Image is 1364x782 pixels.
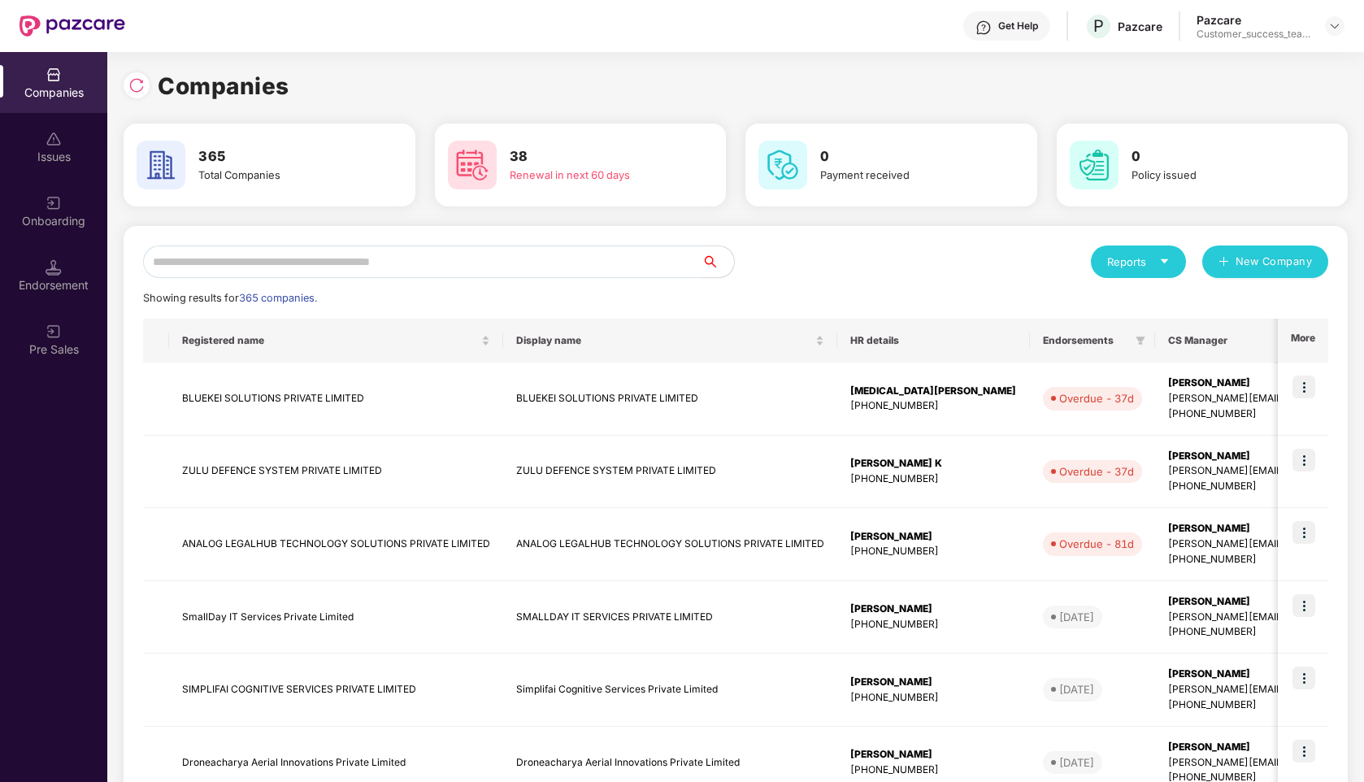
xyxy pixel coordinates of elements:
[1292,521,1315,544] img: icon
[1118,19,1162,34] div: Pazcare
[1278,319,1328,363] th: More
[850,456,1017,471] div: [PERSON_NAME] K
[1328,20,1341,33] img: svg+xml;base64,PHN2ZyBpZD0iRHJvcGRvd24tMzJ4MzIiIHhtbG5zPSJodHRwOi8vd3d3LnczLm9yZy8yMDAwL3N2ZyIgd2...
[503,363,837,436] td: BLUEKEI SOLUTIONS PRIVATE LIMITED
[850,398,1017,414] div: [PHONE_NUMBER]
[850,471,1017,487] div: [PHONE_NUMBER]
[169,363,503,436] td: BLUEKEI SOLUTIONS PRIVATE LIMITED
[850,602,1017,617] div: [PERSON_NAME]
[169,319,503,363] th: Registered name
[1292,594,1315,617] img: icon
[503,508,837,581] td: ANALOG LEGALHUB TECHNOLOGY SOLUTIONS PRIVATE LIMITED
[503,319,837,363] th: Display name
[169,581,503,654] td: SmallDay IT Services Private Limited
[850,544,1017,559] div: [PHONE_NUMBER]
[20,15,125,37] img: New Pazcare Logo
[850,747,1017,762] div: [PERSON_NAME]
[1070,141,1119,189] img: svg+xml;base64,PHN2ZyB4bWxucz0iaHR0cDovL3d3dy53My5vcmcvMjAwMC9zdmciIHdpZHRoPSI2MCIgaGVpZ2h0PSI2MC...
[169,508,503,581] td: ANALOG LEGALHUB TECHNOLOGY SOLUTIONS PRIVATE LIMITED
[1197,12,1310,28] div: Pazcare
[46,67,62,83] img: svg+xml;base64,PHN2ZyBpZD0iQ29tcGFuaWVzIiB4bWxucz0iaHR0cDovL3d3dy53My5vcmcvMjAwMC9zdmciIHdpZHRoPS...
[1132,146,1304,167] h3: 0
[143,292,317,304] span: Showing results for
[516,334,812,347] span: Display name
[1159,256,1170,267] span: caret-down
[169,436,503,509] td: ZULU DEFENCE SYSTEM PRIVATE LIMITED
[850,762,1017,778] div: [PHONE_NUMBER]
[850,529,1017,545] div: [PERSON_NAME]
[503,581,837,654] td: SMALLDAY IT SERVICES PRIVATE LIMITED
[1059,390,1134,406] div: Overdue - 37d
[1236,254,1313,270] span: New Company
[701,255,734,268] span: search
[1059,463,1134,480] div: Overdue - 37d
[850,384,1017,399] div: [MEDICAL_DATA][PERSON_NAME]
[1292,376,1315,398] img: icon
[1093,16,1104,36] span: P
[1107,254,1170,270] div: Reports
[128,77,145,93] img: svg+xml;base64,PHN2ZyBpZD0iUmVsb2FkLTMyeDMyIiB4bWxucz0iaHR0cDovL3d3dy53My5vcmcvMjAwMC9zdmciIHdpZH...
[198,146,371,167] h3: 365
[1132,331,1149,350] span: filter
[1292,667,1315,689] img: icon
[820,146,993,167] h3: 0
[975,20,992,36] img: svg+xml;base64,PHN2ZyBpZD0iSGVscC0zMngzMiIgeG1sbnM9Imh0dHA6Ly93d3cudzMub3JnLzIwMDAvc3ZnIiB3aWR0aD...
[46,259,62,276] img: svg+xml;base64,PHN2ZyB3aWR0aD0iMTQuNSIgaGVpZ2h0PSIxNC41IiB2aWV3Qm94PSIwIDAgMTYgMTYiIGZpbGw9Im5vbm...
[998,20,1038,33] div: Get Help
[701,245,735,278] button: search
[850,690,1017,706] div: [PHONE_NUMBER]
[1292,449,1315,471] img: icon
[510,146,682,167] h3: 38
[850,675,1017,690] div: [PERSON_NAME]
[448,141,497,189] img: svg+xml;base64,PHN2ZyB4bWxucz0iaHR0cDovL3d3dy53My5vcmcvMjAwMC9zdmciIHdpZHRoPSI2MCIgaGVpZ2h0PSI2MC...
[169,654,503,727] td: SIMPLIFAI COGNITIVE SERVICES PRIVATE LIMITED
[758,141,807,189] img: svg+xml;base64,PHN2ZyB4bWxucz0iaHR0cDovL3d3dy53My5vcmcvMjAwMC9zdmciIHdpZHRoPSI2MCIgaGVpZ2h0PSI2MC...
[1218,256,1229,269] span: plus
[837,319,1030,363] th: HR details
[46,195,62,211] img: svg+xml;base64,PHN2ZyB3aWR0aD0iMjAiIGhlaWdodD0iMjAiIHZpZXdCb3g9IjAgMCAyMCAyMCIgZmlsbD0ibm9uZSIgeG...
[46,324,62,340] img: svg+xml;base64,PHN2ZyB3aWR0aD0iMjAiIGhlaWdodD0iMjAiIHZpZXdCb3g9IjAgMCAyMCAyMCIgZmlsbD0ibm9uZSIgeG...
[510,167,682,184] div: Renewal in next 60 days
[1202,245,1328,278] button: plusNew Company
[503,436,837,509] td: ZULU DEFENCE SYSTEM PRIVATE LIMITED
[1059,609,1094,625] div: [DATE]
[1197,28,1310,41] div: Customer_success_team_lead
[1132,167,1304,184] div: Policy issued
[198,167,371,184] div: Total Companies
[1292,740,1315,762] img: icon
[1059,681,1094,697] div: [DATE]
[158,68,289,104] h1: Companies
[1059,754,1094,771] div: [DATE]
[820,167,993,184] div: Payment received
[46,131,62,147] img: svg+xml;base64,PHN2ZyBpZD0iSXNzdWVzX2Rpc2FibGVkIiB4bWxucz0iaHR0cDovL3d3dy53My5vcmcvMjAwMC9zdmciIH...
[850,617,1017,632] div: [PHONE_NUMBER]
[137,141,185,189] img: svg+xml;base64,PHN2ZyB4bWxucz0iaHR0cDovL3d3dy53My5vcmcvMjAwMC9zdmciIHdpZHRoPSI2MCIgaGVpZ2h0PSI2MC...
[239,292,317,304] span: 365 companies.
[503,654,837,727] td: Simplifai Cognitive Services Private Limited
[1136,336,1145,345] span: filter
[182,334,478,347] span: Registered name
[1059,536,1134,552] div: Overdue - 81d
[1043,334,1129,347] span: Endorsements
